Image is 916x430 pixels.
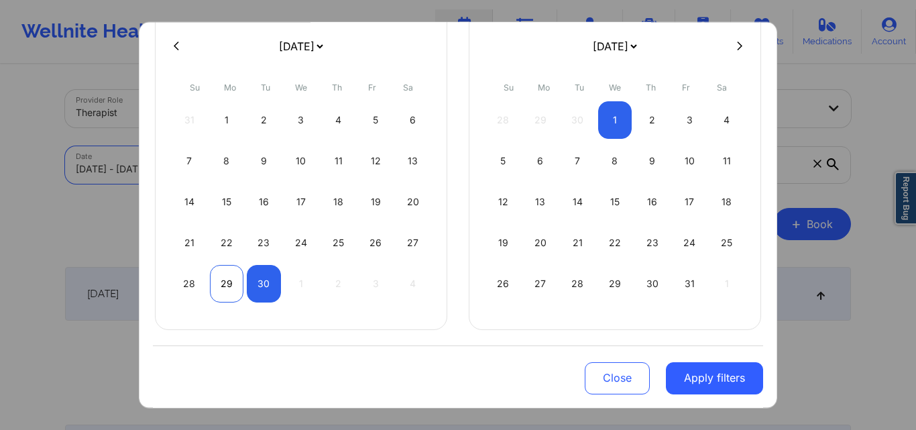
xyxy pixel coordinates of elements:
div: Sun Oct 19 2025 [486,223,520,261]
abbr: Monday [538,82,550,92]
div: Sun Sep 07 2025 [172,142,207,179]
div: Tue Sep 02 2025 [247,101,281,138]
abbr: Monday [224,82,236,92]
abbr: Friday [682,82,690,92]
div: Sat Oct 18 2025 [709,182,744,220]
div: Wed Oct 08 2025 [598,142,632,179]
div: Sat Oct 25 2025 [709,223,744,261]
div: Thu Oct 16 2025 [635,182,669,220]
div: Sat Sep 13 2025 [396,142,430,179]
div: Wed Oct 15 2025 [598,182,632,220]
div: Tue Sep 30 2025 [247,264,281,302]
abbr: Thursday [646,82,656,92]
div: Sun Sep 14 2025 [172,182,207,220]
abbr: Tuesday [575,82,584,92]
div: Wed Oct 29 2025 [598,264,632,302]
div: Fri Oct 10 2025 [673,142,707,179]
div: Mon Oct 27 2025 [524,264,558,302]
div: Sat Oct 11 2025 [709,142,744,179]
div: Sun Oct 05 2025 [486,142,520,179]
abbr: Thursday [332,82,342,92]
button: Close [585,362,650,394]
div: Fri Sep 19 2025 [359,182,393,220]
div: Thu Oct 23 2025 [635,223,669,261]
div: Wed Sep 10 2025 [284,142,319,179]
div: Wed Oct 01 2025 [598,101,632,138]
div: Fri Sep 26 2025 [359,223,393,261]
div: Mon Oct 13 2025 [524,182,558,220]
div: Sun Sep 21 2025 [172,223,207,261]
div: Sun Oct 12 2025 [486,182,520,220]
div: Sat Sep 20 2025 [396,182,430,220]
div: Fri Oct 03 2025 [673,101,707,138]
div: Fri Oct 17 2025 [673,182,707,220]
div: Wed Sep 17 2025 [284,182,319,220]
div: Thu Sep 04 2025 [321,101,355,138]
div: Mon Sep 22 2025 [210,223,244,261]
abbr: Saturday [717,82,727,92]
div: Mon Sep 08 2025 [210,142,244,179]
abbr: Sunday [190,82,200,92]
div: Sat Oct 04 2025 [709,101,744,138]
abbr: Tuesday [261,82,270,92]
abbr: Friday [368,82,376,92]
div: Tue Oct 14 2025 [561,182,595,220]
div: Fri Sep 12 2025 [359,142,393,179]
div: Thu Sep 11 2025 [321,142,355,179]
button: Apply filters [666,362,763,394]
div: Tue Oct 07 2025 [561,142,595,179]
div: Fri Sep 05 2025 [359,101,393,138]
div: Wed Sep 24 2025 [284,223,319,261]
abbr: Sunday [504,82,514,92]
div: Wed Oct 22 2025 [598,223,632,261]
div: Mon Oct 20 2025 [524,223,558,261]
div: Sat Sep 06 2025 [396,101,430,138]
div: Tue Sep 23 2025 [247,223,281,261]
div: Tue Oct 28 2025 [561,264,595,302]
div: Fri Oct 31 2025 [673,264,707,302]
div: Tue Oct 21 2025 [561,223,595,261]
div: Sun Sep 28 2025 [172,264,207,302]
div: Tue Sep 16 2025 [247,182,281,220]
div: Mon Sep 29 2025 [210,264,244,302]
div: Fri Oct 24 2025 [673,223,707,261]
div: Thu Sep 18 2025 [321,182,355,220]
div: Sun Oct 26 2025 [486,264,520,302]
abbr: Saturday [403,82,413,92]
div: Mon Oct 06 2025 [524,142,558,179]
div: Tue Sep 09 2025 [247,142,281,179]
div: Thu Sep 25 2025 [321,223,355,261]
div: Thu Oct 02 2025 [635,101,669,138]
div: Thu Oct 30 2025 [635,264,669,302]
div: Mon Sep 15 2025 [210,182,244,220]
div: Wed Sep 03 2025 [284,101,319,138]
div: Thu Oct 09 2025 [635,142,669,179]
abbr: Wednesday [295,82,307,92]
div: Mon Sep 01 2025 [210,101,244,138]
div: Sat Sep 27 2025 [396,223,430,261]
abbr: Wednesday [609,82,621,92]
